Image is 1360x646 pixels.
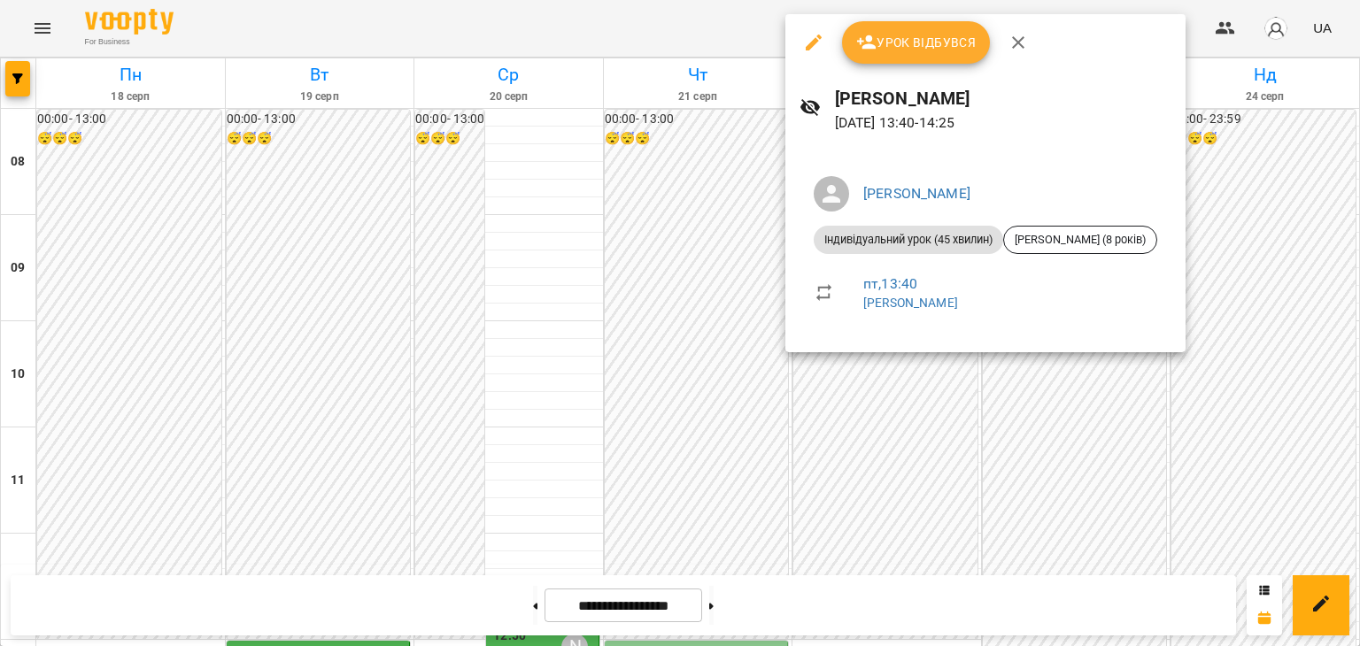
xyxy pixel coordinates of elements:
div: [PERSON_NAME] (8 років) [1003,226,1157,254]
span: Урок відбувся [856,32,977,53]
span: Індивідуальний урок (45 хвилин) [814,232,1003,248]
h6: [PERSON_NAME] [835,85,1171,112]
p: [DATE] 13:40 - 14:25 [835,112,1171,134]
button: Урок відбувся [842,21,991,64]
a: [PERSON_NAME] [863,185,970,202]
span: [PERSON_NAME] (8 років) [1004,232,1156,248]
a: [PERSON_NAME] [863,296,958,310]
a: пт , 13:40 [863,275,917,292]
